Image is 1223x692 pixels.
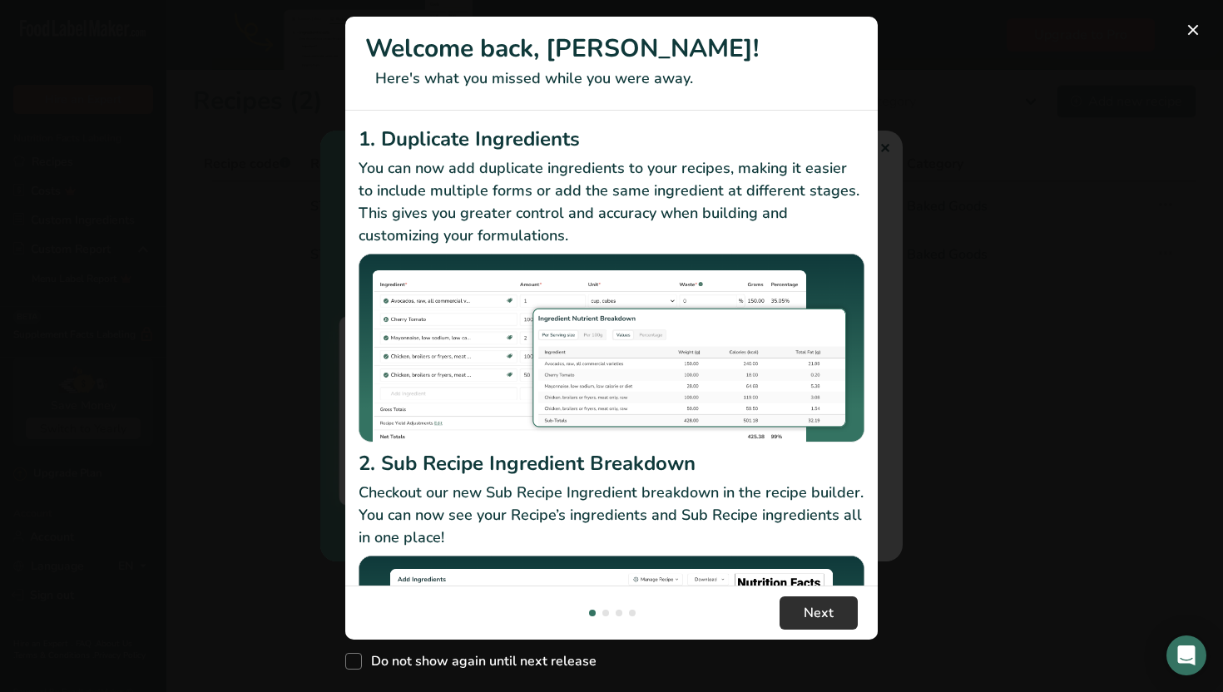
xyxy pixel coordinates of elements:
h2: 1. Duplicate Ingredients [359,124,864,154]
div: Open Intercom Messenger [1166,635,1206,675]
p: Checkout our new Sub Recipe Ingredient breakdown in the recipe builder. You can now see your Reci... [359,482,864,549]
h1: Welcome back, [PERSON_NAME]! [365,30,858,67]
button: Next [780,596,858,630]
p: You can now add duplicate ingredients to your recipes, making it easier to include multiple forms... [359,157,864,247]
img: Duplicate Ingredients [359,254,864,442]
span: Do not show again until next release [362,653,597,670]
span: Next [804,603,834,623]
p: Here's what you missed while you were away. [365,67,858,90]
h2: 2. Sub Recipe Ingredient Breakdown [359,448,864,478]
